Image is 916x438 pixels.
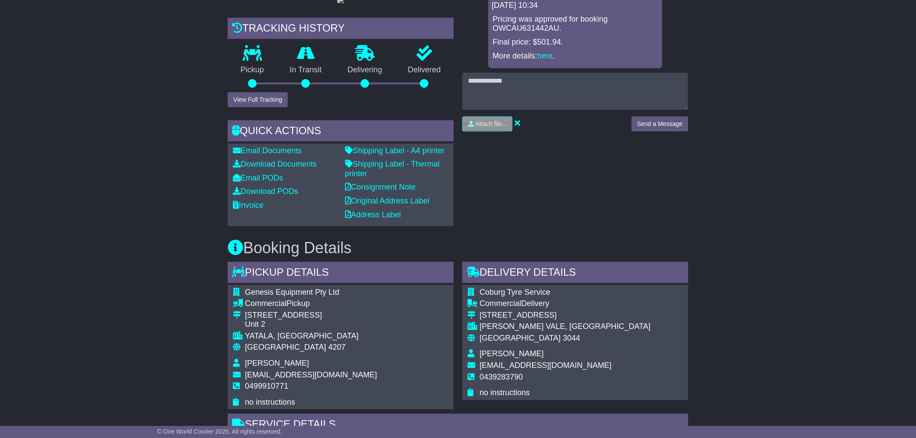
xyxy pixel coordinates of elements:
a: Shipping Label - A4 printer [345,146,445,155]
div: YATALA, [GEOGRAPHIC_DATA] [245,332,377,341]
a: Invoice [233,201,264,209]
p: Final price: $501.94. [493,38,658,47]
button: View Full Tracking [228,92,288,107]
span: 0499910771 [245,382,288,390]
p: Pricing was approved for booking OWCAU631442AU. [493,15,658,33]
span: [GEOGRAPHIC_DATA] [245,343,326,351]
span: 0439283790 [480,373,523,381]
span: Commercial [480,299,521,308]
div: Service Details [228,414,688,437]
a: Original Address Label [345,196,429,205]
span: © One World Courier 2025. All rights reserved. [157,428,282,435]
div: Delivery Details [462,262,688,285]
span: Commercial [245,299,287,308]
p: Pickup [228,65,277,75]
a: Shipping Label - Thermal printer [345,160,440,178]
div: Pickup Details [228,262,454,285]
span: Coburg Tyre Service [480,288,551,296]
span: 3044 [563,334,580,342]
div: Delivery [480,299,651,309]
div: [STREET_ADDRESS] [245,311,377,320]
span: [EMAIL_ADDRESS][DOMAIN_NAME] [245,370,377,379]
a: Consignment Note [345,183,416,191]
span: [GEOGRAPHIC_DATA] [480,334,561,342]
div: Unit 2 [245,320,377,329]
h3: Booking Details [228,239,688,257]
a: Download PODs [233,187,298,196]
div: [STREET_ADDRESS] [480,311,651,320]
a: Download Documents [233,160,317,168]
a: Email PODs [233,174,283,182]
span: no instructions [480,388,530,397]
div: Pickup [245,299,377,309]
a: Email Documents [233,146,302,155]
div: [PERSON_NAME] VALE, [GEOGRAPHIC_DATA] [480,322,651,332]
div: Quick Actions [228,120,454,144]
span: no instructions [245,398,295,406]
span: [EMAIL_ADDRESS][DOMAIN_NAME] [480,361,612,370]
p: In Transit [277,65,335,75]
div: [DATE] 10:34 [492,1,659,10]
p: Delivered [395,65,454,75]
a: here [537,52,553,60]
span: [PERSON_NAME] [480,349,544,358]
span: Genesis Equipment Pty Ltd [245,288,339,296]
div: Tracking history [228,18,454,41]
p: More details: . [493,52,658,61]
span: [PERSON_NAME] [245,359,309,367]
span: 4207 [328,343,345,351]
button: Send a Message [632,116,688,132]
p: Delivering [335,65,395,75]
a: Address Label [345,210,401,219]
